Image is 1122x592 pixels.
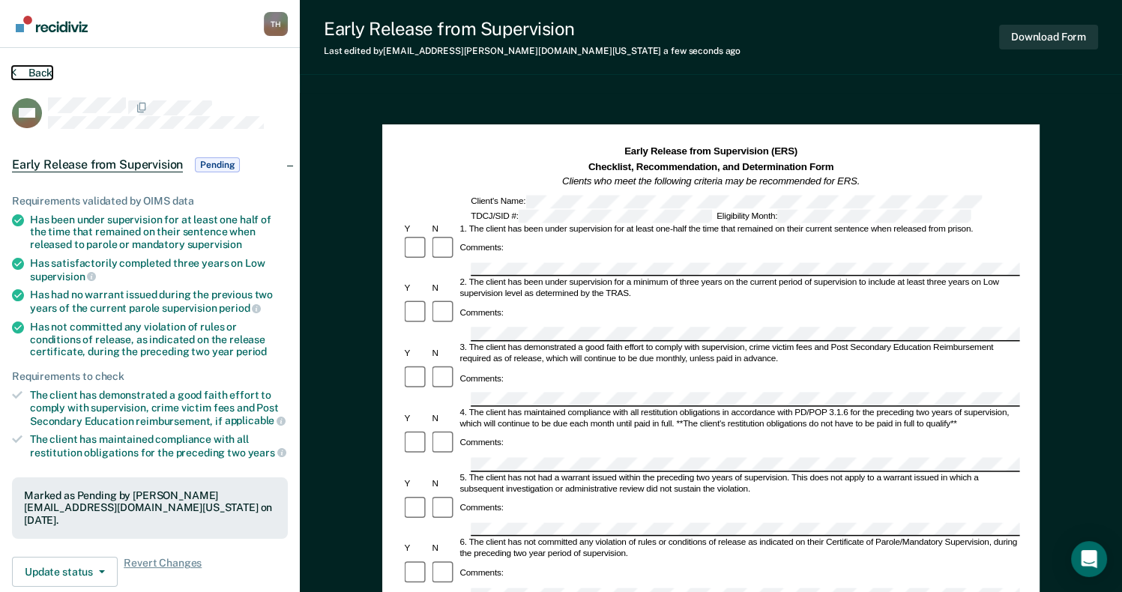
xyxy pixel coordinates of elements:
span: supervision [187,238,242,250]
strong: Checklist, Recommendation, and Determination Form [588,160,833,172]
div: N [429,413,457,424]
span: applicable [225,414,286,426]
div: Marked as Pending by [PERSON_NAME][EMAIL_ADDRESS][DOMAIN_NAME][US_STATE] on [DATE]. [24,489,276,527]
div: Requirements validated by OIMS data [12,195,288,208]
div: N [429,478,457,489]
div: Comments: [457,373,505,384]
span: a few seconds ago [663,46,741,56]
div: TDCJ/SID #: [468,209,714,223]
div: Comments: [457,438,505,450]
div: 5. The client has not had a warrant issued within the preceding two years of supervision. This do... [457,473,1019,495]
div: N [429,348,457,360]
div: 3. The client has demonstrated a good faith effort to comply with supervision, crime victim fees ... [457,342,1019,365]
div: 6. The client has not committed any violation of rules or conditions of release as indicated on t... [457,537,1019,560]
div: Has had no warrant issued during the previous two years of the current parole supervision [30,289,288,314]
div: 2. The client has been under supervision for a minimum of three years on the current period of su... [457,277,1019,300]
div: Y [402,413,429,424]
div: Y [402,543,429,555]
span: period [219,302,261,314]
div: Client's Name: [468,195,983,208]
button: Profile dropdown button [264,12,288,36]
button: Back [12,66,52,79]
button: Download Form [999,25,1098,49]
div: Has satisfactorily completed three years on Low [30,257,288,283]
div: Has been under supervision for at least one half of the time that remained on their sentence when... [30,214,288,251]
div: The client has maintained compliance with all restitution obligations for the preceding two [30,433,288,459]
div: 1. The client has been under supervision for at least one-half the time that remained on their cu... [457,223,1019,235]
span: supervision [30,271,96,283]
div: Comments: [457,308,505,319]
div: Eligibility Month: [714,209,973,223]
div: The client has demonstrated a good faith effort to comply with supervision, crime victim fees and... [30,389,288,427]
span: Pending [195,157,240,172]
div: N [429,283,457,295]
div: N [429,223,457,235]
div: Early Release from Supervision [324,18,741,40]
img: Recidiviz [16,16,88,32]
span: years [248,447,286,459]
button: Update status [12,557,118,587]
strong: Early Release from Supervision (ERS) [624,145,797,157]
span: period [236,345,267,357]
div: Comments: [457,243,505,254]
div: Y [402,478,429,489]
div: N [429,543,457,555]
div: Y [402,348,429,360]
div: Has not committed any violation of rules or conditions of release, as indicated on the release ce... [30,321,288,358]
div: Open Intercom Messenger [1071,541,1107,577]
div: Comments: [457,568,505,579]
div: 4. The client has maintained compliance with all restitution obligations in accordance with PD/PO... [457,408,1019,430]
div: Last edited by [EMAIL_ADDRESS][PERSON_NAME][DOMAIN_NAME][US_STATE] [324,46,741,56]
span: Revert Changes [124,557,202,587]
em: Clients who meet the following criteria may be recommended for ERS. [562,175,860,187]
div: Y [402,223,429,235]
div: T H [264,12,288,36]
div: Requirements to check [12,370,288,383]
div: Y [402,283,429,295]
div: Comments: [457,503,505,514]
span: Early Release from Supervision [12,157,183,172]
